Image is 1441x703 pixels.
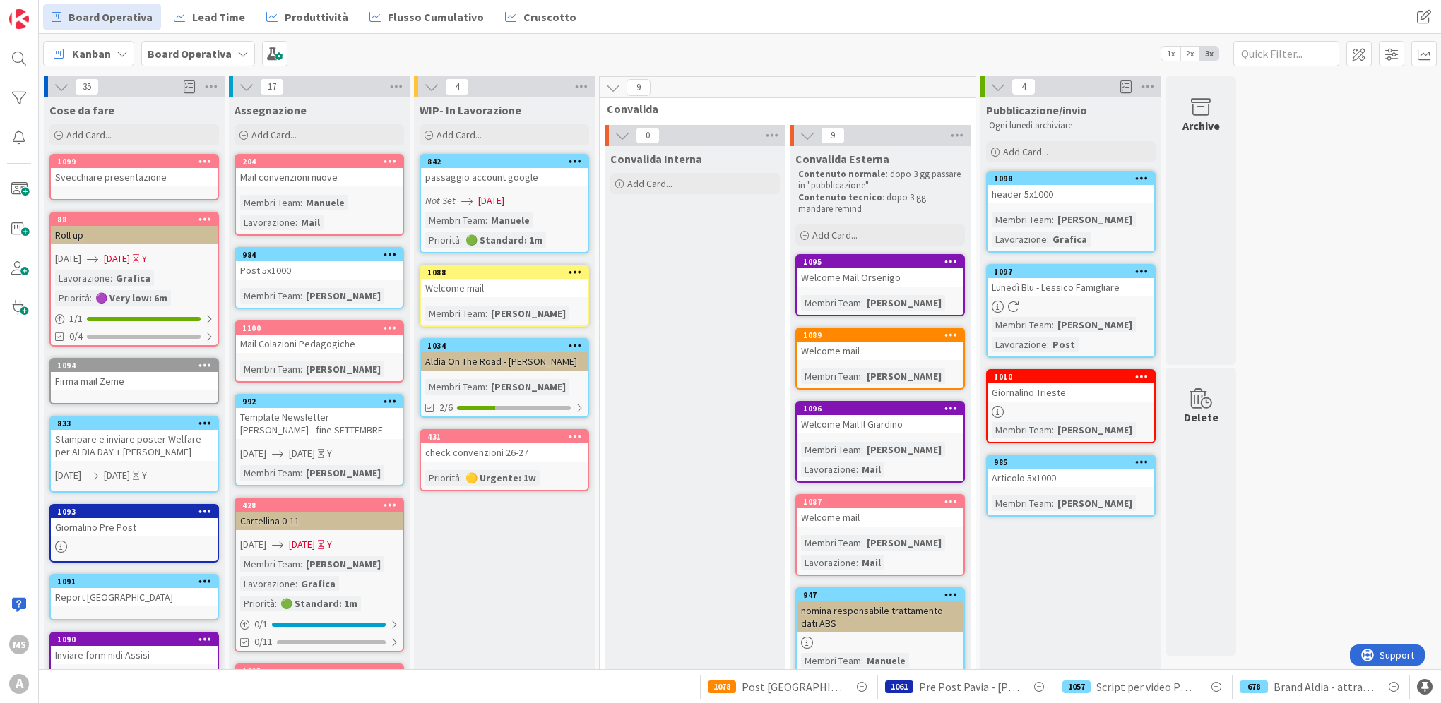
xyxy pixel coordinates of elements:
div: Welcome mail [797,342,963,360]
div: 1005 [242,666,403,676]
div: 1089 [803,330,963,340]
div: 1100 [242,323,403,333]
div: 985 [988,456,1154,469]
div: MS [9,635,29,654]
div: Archive [1182,117,1220,134]
div: 1010 [994,372,1154,382]
div: [PERSON_NAME] [1054,317,1136,332]
div: Priorità [55,290,90,306]
span: : [300,556,302,572]
div: [PERSON_NAME] [1054,495,1136,511]
i: Not Set [425,194,456,207]
span: 35 [75,78,99,95]
div: 1099Svecchiare presentazione [51,155,218,186]
div: 1091 [57,577,218,587]
a: 88Roll up[DATE][DATE]YLavorazione:GraficaPriorità:🟣 Very low: 6m1/10/4 [49,212,219,347]
div: [PERSON_NAME] [302,465,384,481]
div: 431 [421,431,588,443]
span: 0 [636,127,660,144]
a: 1095Welcome Mail OrsenigoMembri Team:[PERSON_NAME] [795,254,965,316]
span: Cruscotto [523,8,576,25]
div: 204 [242,157,403,167]
div: nomina responsabile trattamento dati ABS [797,601,963,632]
div: Membri Team [801,295,861,311]
div: Welcome mail [797,508,963,527]
span: Script per video PROMO CE [1096,678,1197,695]
a: 1010Giornalino TriesteMembri Team:[PERSON_NAME] [986,369,1156,443]
div: Membri Team [425,306,485,321]
a: 204Mail convenzioni nuoveMembri Team:ManueleLavorazione:Mail [235,154,404,236]
div: 842 [427,157,588,167]
div: Mail [297,215,324,230]
div: Roll up [51,226,218,244]
div: 1094 [57,361,218,371]
div: 833 [51,417,218,430]
div: 1057 [1062,680,1091,693]
div: Mail [858,462,884,477]
div: Manuele [487,212,533,228]
span: Kanban [72,45,111,62]
span: 9 [821,127,845,144]
div: [PERSON_NAME] [863,295,945,311]
span: : [1047,232,1049,247]
div: [PERSON_NAME] [863,368,945,384]
div: 428 [242,500,403,510]
span: : [1052,212,1054,227]
div: 984 [236,248,403,261]
span: [DATE] [478,193,504,208]
div: Delete [1184,409,1218,426]
a: Cruscotto [497,4,585,30]
span: : [856,555,858,570]
div: Inviare form nidi Assisi [51,646,218,664]
span: Convalida [607,102,958,116]
div: Membri Team [425,212,485,228]
div: Template Newsletter [PERSON_NAME] - fine SETTEMBRE [236,408,403,439]
div: 1088 [421,266,588,279]
div: Membri Team [240,361,300,377]
span: : [1052,422,1054,438]
div: 🟡 Urgente: 1w [462,470,540,486]
a: 947nomina responsabile trattamento dati ABSMembri Team:Manuele [795,587,965,674]
div: Membri Team [801,653,861,668]
strong: Contenuto normale [798,168,886,180]
span: [DATE] [289,537,315,552]
div: 985Articolo 5x1000 [988,456,1154,487]
div: Priorità [425,232,460,248]
div: Giornalino Trieste [988,383,1154,402]
a: 1100Mail Colazioni PedagogicheMembri Team:[PERSON_NAME] [235,320,404,383]
div: 992 [242,397,403,407]
span: : [300,465,302,481]
span: 9 [627,79,651,96]
div: Membri Team [801,442,861,457]
p: : dopo 3 gg mandare remind [798,192,962,215]
span: : [861,442,863,457]
div: 1089Welcome mail [797,329,963,360]
div: 1093 [57,507,218,517]
div: Svecchiare presentazione [51,168,218,186]
span: 0 / 1 [254,617,268,632]
div: Welcome Mail Il Giardino [797,415,963,433]
span: Cose da fare [49,103,114,117]
div: Lavorazione [240,576,295,591]
div: Grafica [112,270,154,286]
a: Produttività [258,4,357,30]
div: Lavorazione [801,462,856,477]
div: Post 5x1000 [236,261,403,280]
span: Convalida Esterna [795,152,889,166]
div: 1088Welcome mail [421,266,588,297]
div: 🟢 Standard: 1m [277,596,361,611]
b: Board Operativa [148,47,232,61]
div: 1090Inviare form nidi Assisi [51,633,218,664]
a: Lead Time [165,4,254,30]
div: Membri Team [240,465,300,481]
div: Grafica [297,576,339,591]
span: : [485,306,487,321]
div: 1091Report [GEOGRAPHIC_DATA] [51,575,218,606]
div: [PERSON_NAME] [487,379,569,395]
span: [DATE] [55,251,81,266]
div: 431check convenzioni 26-27 [421,431,588,462]
span: 4 [445,78,469,95]
span: [DATE] [104,468,130,483]
a: 984Post 5x1000Membri Team:[PERSON_NAME] [235,247,404,309]
div: 0/1 [236,615,403,633]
